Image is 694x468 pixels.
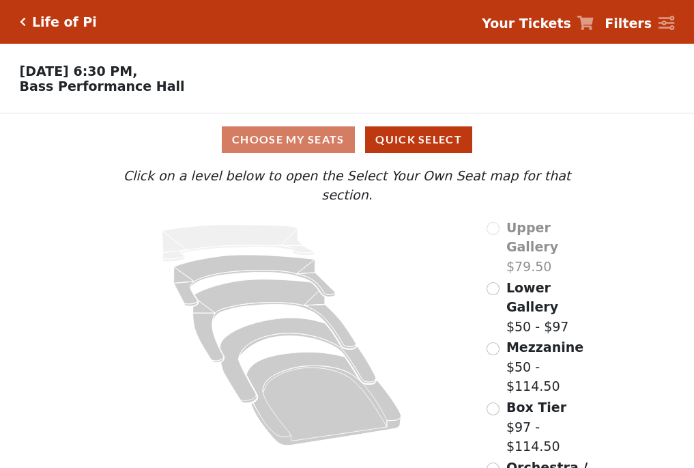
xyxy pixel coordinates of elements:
[506,218,598,277] label: $79.50
[506,398,598,456] label: $97 - $114.50
[482,16,571,31] strong: Your Tickets
[506,340,583,355] span: Mezzanine
[96,166,597,205] p: Click on a level below to open the Select Your Own Seat map for that section.
[32,14,97,30] h5: Life of Pi
[365,126,472,153] button: Quick Select
[506,280,558,315] span: Lower Gallery
[506,338,598,396] label: $50 - $114.50
[506,278,598,337] label: $50 - $97
[247,352,402,445] path: Orchestra / Parterre Circle - Seats Available: 15
[506,400,566,415] span: Box Tier
[482,14,594,33] a: Your Tickets
[506,220,558,255] span: Upper Gallery
[605,14,674,33] a: Filters
[20,17,26,27] a: Click here to go back to filters
[162,225,315,262] path: Upper Gallery - Seats Available: 0
[174,255,336,306] path: Lower Gallery - Seats Available: 110
[605,16,652,31] strong: Filters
